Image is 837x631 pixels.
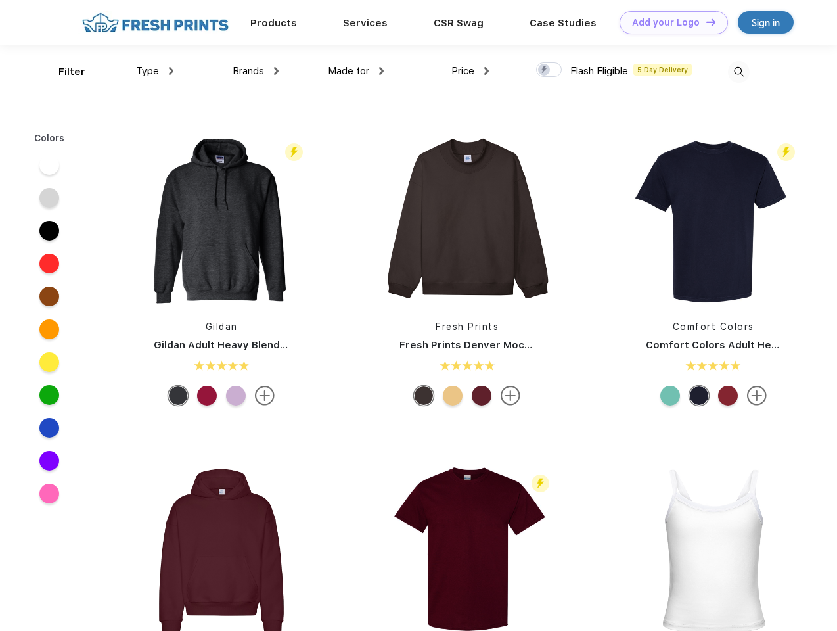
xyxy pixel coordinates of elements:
span: 5 Day Delivery [633,64,692,76]
span: Brands [233,65,264,77]
span: Price [451,65,474,77]
div: Sign in [752,15,780,30]
div: Crimson Red [472,386,491,406]
img: func=resize&h=266 [626,132,801,307]
img: DT [706,18,715,26]
span: Made for [328,65,369,77]
div: Colors [24,131,75,145]
img: desktop_search.svg [728,61,750,83]
img: flash_active_toggle.svg [777,143,795,161]
img: more.svg [501,386,520,406]
img: dropdown.png [274,67,279,75]
span: Flash Eligible [570,65,628,77]
a: Sign in [738,11,794,34]
img: dropdown.png [169,67,173,75]
img: func=resize&h=266 [380,132,554,307]
div: Dark Heather [168,386,188,406]
a: Gildan [206,321,238,332]
div: Bahama Yellow [443,386,463,406]
div: Navy [689,386,709,406]
div: Dark Chocolate [414,386,434,406]
span: Type [136,65,159,77]
img: flash_active_toggle.svg [285,143,303,161]
img: more.svg [255,386,275,406]
div: Antiq Cherry Red [197,386,217,406]
a: Comfort Colors [673,321,754,332]
div: Add your Logo [632,17,700,28]
img: flash_active_toggle.svg [532,475,549,492]
img: fo%20logo%202.webp [78,11,233,34]
div: Filter [58,64,85,80]
img: more.svg [747,386,767,406]
div: Crimson [718,386,738,406]
img: func=resize&h=266 [134,132,309,307]
div: Chalky Mint [660,386,680,406]
a: Gildan Adult Heavy Blend 8 Oz. 50/50 Hooded Sweatshirt [154,339,441,351]
a: Fresh Prints [436,321,499,332]
a: Fresh Prints Denver Mock Neck Heavyweight Sweatshirt [399,339,685,351]
div: Orchid [226,386,246,406]
img: dropdown.png [379,67,384,75]
a: Products [250,17,297,29]
img: dropdown.png [484,67,489,75]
